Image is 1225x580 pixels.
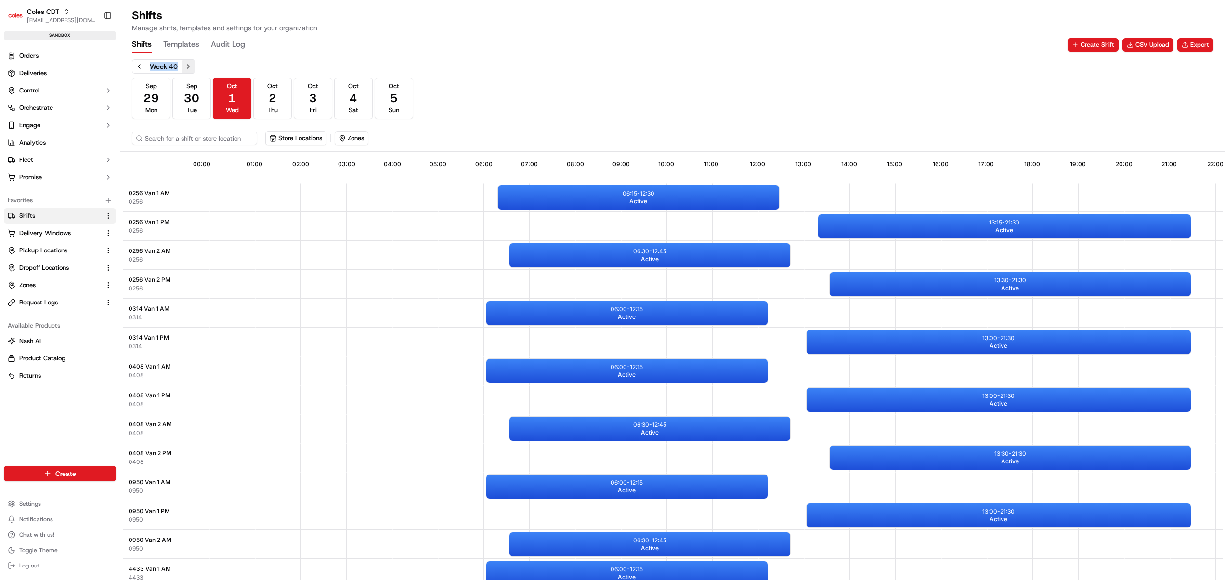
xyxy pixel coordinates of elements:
[348,82,359,91] span: Oct
[335,132,368,145] button: Zones
[1161,160,1177,168] span: 21:00
[8,371,112,380] a: Returns
[78,136,158,154] a: 💻API Documentation
[129,256,143,264] button: 0256
[4,318,116,333] div: Available Products
[294,78,332,119] button: Oct3Fri
[6,136,78,154] a: 📗Knowledge Base
[187,106,197,115] span: Tue
[4,260,116,276] button: Dropoff Locations
[132,37,152,53] button: Shifts
[475,160,493,168] span: 06:00
[129,371,143,379] span: 0408
[129,189,170,197] span: 0256 Van 1 AM
[1068,38,1119,52] button: Create Shift
[334,78,373,119] button: Oct4Sat
[611,305,643,313] p: 06:00 - 12:15
[129,478,170,486] span: 0950 Van 1 AM
[55,469,76,478] span: Create
[19,104,53,112] span: Orchestrate
[267,106,278,115] span: Thu
[19,211,35,220] span: Shifts
[129,487,143,495] button: 0950
[933,160,949,168] span: 16:00
[310,106,317,115] span: Fri
[10,92,27,110] img: 1736555255976-a54dd68f-1ca7-489b-9aae-adbdc363a1c4
[129,421,172,428] span: 0408 Van 2 AM
[19,138,46,147] span: Analytics
[129,247,171,255] span: 0256 Van 2 AM
[10,141,17,149] div: 📗
[1024,160,1040,168] span: 18:00
[19,246,67,255] span: Pickup Locations
[265,131,326,145] button: Store Locations
[641,255,659,263] span: Active
[350,91,357,106] span: 4
[19,531,54,539] span: Chat with us!
[129,343,142,350] span: 0314
[129,536,171,544] span: 0950 Van 2 AM
[213,78,251,119] button: Oct1Wed
[19,140,74,150] span: Knowledge Base
[4,208,116,224] button: Shifts
[750,160,765,168] span: 12:00
[994,277,1026,284] p: 13:30 - 21:30
[132,132,257,145] input: Search for a shift or store location
[129,198,143,206] button: 0256
[132,8,317,23] h1: Shifts
[4,66,116,81] a: Deliveries
[19,69,47,78] span: Deliveries
[129,545,143,553] span: 0950
[129,429,143,437] button: 0408
[389,106,399,115] span: Sun
[641,544,659,552] span: Active
[1070,160,1086,168] span: 19:00
[4,277,116,293] button: Zones
[4,193,116,208] div: Favorites
[19,546,58,554] span: Toggle Theme
[129,314,142,321] button: 0314
[990,342,1007,350] span: Active
[795,160,811,168] span: 13:00
[982,392,1015,400] p: 13:00 - 21:30
[1122,38,1173,52] button: CSV Upload
[990,400,1007,408] span: Active
[129,276,170,284] span: 0256 Van 2 PM
[266,132,326,145] button: Store Locations
[982,334,1015,342] p: 13:00 - 21:30
[292,160,309,168] span: 02:00
[19,156,33,164] span: Fleet
[623,190,654,198] p: 06:15 - 12:30
[129,516,143,524] button: 0950
[629,198,647,205] span: Active
[211,37,245,53] button: Audit Log
[611,363,643,371] p: 06:00 - 12:15
[4,4,100,27] button: Coles CDTColes CDT[EMAIL_ADDRESS][DOMAIN_NAME]
[129,285,143,292] button: 0256
[375,78,413,119] button: Oct5Sun
[19,52,39,60] span: Orders
[611,479,643,487] p: 06:00 - 12:15
[8,264,101,272] a: Dropoff Locations
[129,458,143,466] button: 0408
[389,82,399,91] span: Oct
[989,219,1019,226] p: 13:15 - 21:30
[994,450,1026,458] p: 13:30 - 21:30
[10,39,175,54] p: Welcome 👋
[267,82,278,91] span: Oct
[269,91,276,106] span: 2
[182,60,195,73] button: Next week
[226,106,239,115] span: Wed
[633,537,666,544] p: 06:30 - 12:45
[4,333,116,349] button: Nash AI
[8,8,23,23] img: Coles CDT
[8,229,101,237] a: Delivery Windows
[228,91,236,106] span: 1
[390,91,398,106] span: 5
[19,500,41,508] span: Settings
[4,31,116,40] div: sandbox
[4,295,116,310] button: Request Logs
[308,82,318,91] span: Oct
